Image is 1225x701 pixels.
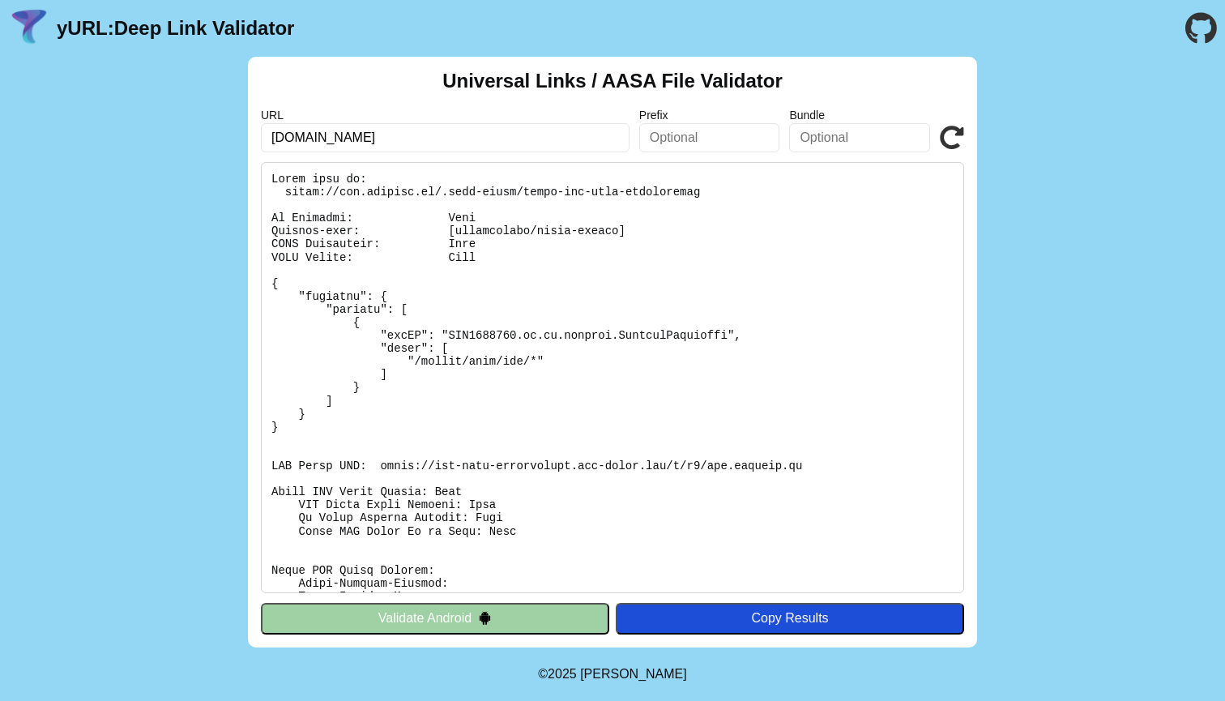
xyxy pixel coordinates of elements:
[538,648,686,701] footer: ©
[580,667,687,681] a: Michael Ibragimchayev's Personal Site
[548,667,577,681] span: 2025
[261,109,630,122] label: URL
[616,603,964,634] button: Copy Results
[624,611,956,626] div: Copy Results
[261,603,609,634] button: Validate Android
[442,70,783,92] h2: Universal Links / AASA File Validator
[789,123,930,152] input: Optional
[57,17,294,40] a: yURL:Deep Link Validator
[789,109,930,122] label: Bundle
[8,7,50,49] img: yURL Logo
[639,123,780,152] input: Optional
[639,109,780,122] label: Prefix
[261,123,630,152] input: Required
[478,611,492,625] img: droidIcon.svg
[261,162,964,593] pre: Lorem ipsu do: sitam://con.adipisc.el/.sedd-eiusm/tempo-inc-utla-etdoloremag Al Enimadmi: Veni Qu...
